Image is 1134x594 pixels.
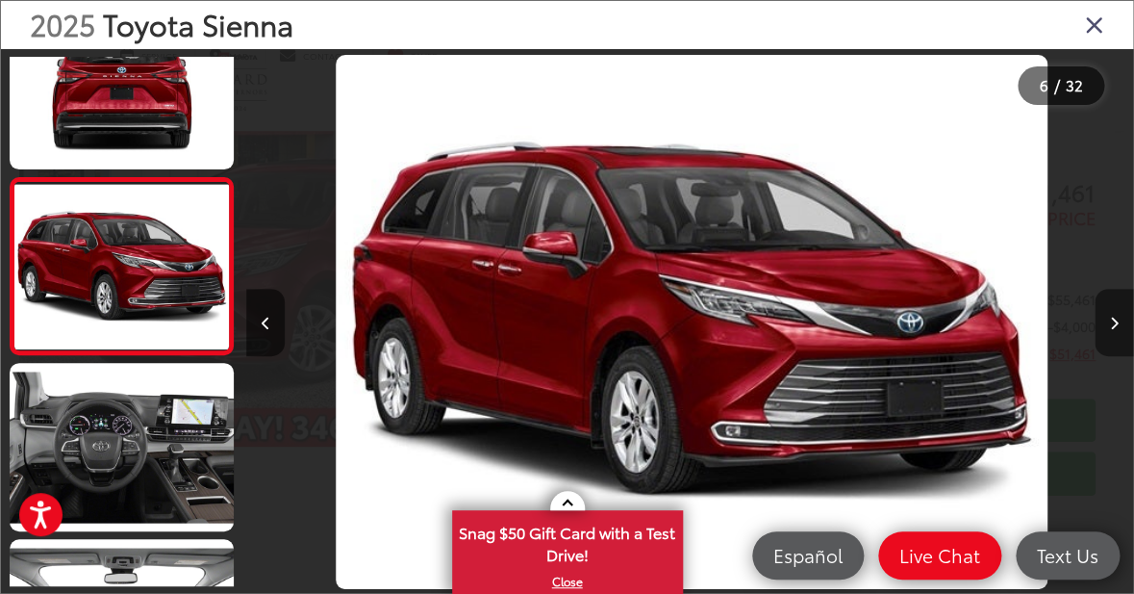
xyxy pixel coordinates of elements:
img: 2025 Toyota Sienna Limited 7 Passenger [336,55,1047,589]
i: Close gallery [1085,12,1104,37]
a: Live Chat [878,531,1001,580]
span: 2025 [30,3,95,44]
a: Text Us [1016,531,1120,580]
span: 32 [1066,74,1083,95]
span: Español [764,543,852,567]
button: Next image [1095,289,1133,356]
span: Toyota Sienna [103,3,293,44]
span: / [1052,79,1062,92]
a: Español [752,531,864,580]
span: Live Chat [890,543,990,567]
img: 2025 Toyota Sienna Limited 7 Passenger [13,184,232,349]
button: Previous image [246,289,285,356]
span: Snag $50 Gift Card with a Test Drive! [454,512,681,571]
span: 6 [1040,74,1048,95]
img: 2025 Toyota Sienna Limited 7 Passenger [8,361,237,533]
span: Text Us [1027,543,1108,567]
